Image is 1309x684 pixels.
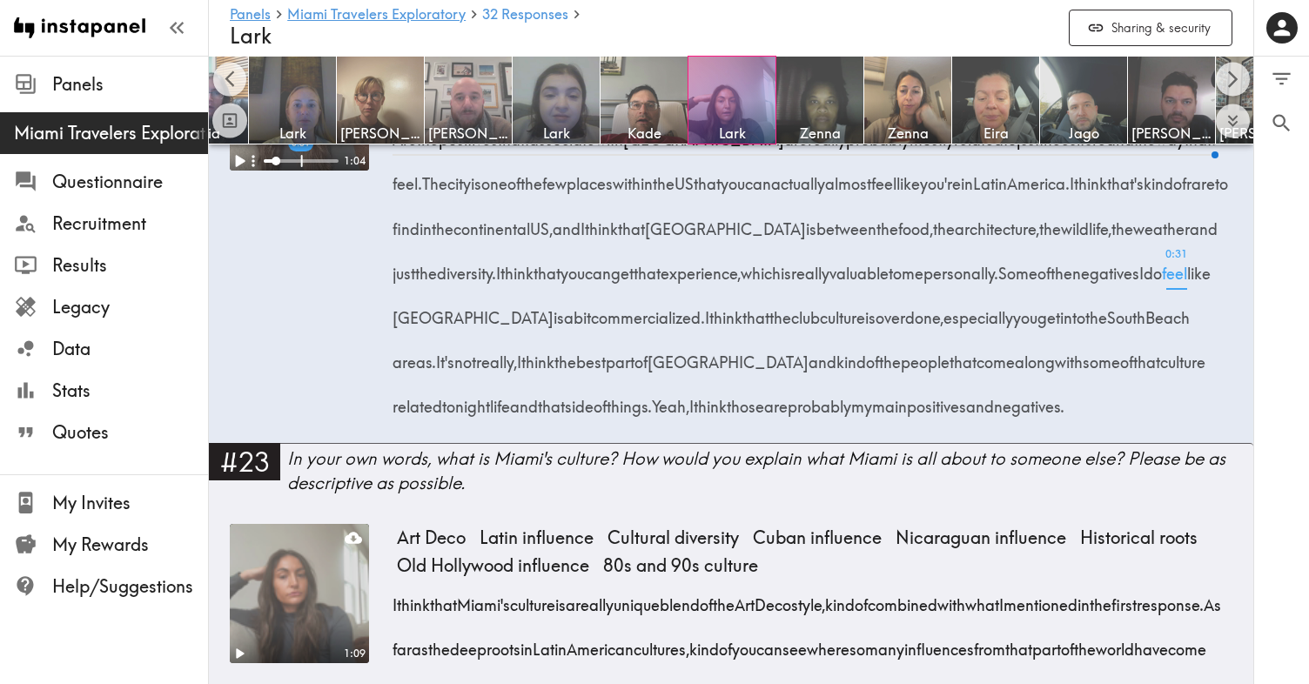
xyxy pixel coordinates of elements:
a: Lark [513,56,601,144]
span: first [1111,576,1137,620]
span: the [554,334,576,379]
span: related [393,379,442,423]
span: within [613,156,653,200]
span: Legacy [52,295,208,319]
span: of [507,156,520,200]
span: The [422,156,447,200]
span: of [1061,621,1074,666]
span: Lark [516,124,596,143]
span: of [1173,156,1186,200]
span: I [689,379,694,423]
span: and [966,379,994,423]
span: Panels [52,72,208,97]
span: nightlife [455,379,510,423]
span: kind [825,576,855,620]
span: Quotes [52,420,208,445]
span: the [428,621,450,666]
span: club [791,290,820,334]
span: places [567,156,613,200]
span: of [719,621,732,666]
span: that [1133,334,1160,379]
span: bit [574,290,591,334]
span: into [1060,290,1085,334]
span: best [576,334,606,379]
span: America. [1007,156,1070,200]
span: think [500,245,534,290]
span: do [1144,245,1162,290]
span: Jago [1044,124,1124,143]
span: experience, [661,245,741,290]
span: areas. [393,334,436,379]
span: of [855,576,868,620]
span: just [393,245,415,290]
span: especially [943,290,1013,334]
span: of [1037,245,1051,290]
div: 1:09 [339,647,369,661]
span: in [1077,576,1090,620]
span: is [806,200,816,245]
span: that [538,379,565,423]
span: really [791,245,829,290]
span: mentioned [1004,576,1077,620]
a: [PERSON_NAME] [1128,56,1216,144]
span: those [727,379,764,423]
span: in [961,156,973,200]
button: Play [228,150,251,172]
span: kind [689,621,719,666]
span: 80s and 90s culture [596,552,765,580]
span: Recruitment [52,211,208,236]
a: [PERSON_NAME] [425,56,513,144]
span: a [564,290,574,334]
a: 32 Responses [482,7,568,23]
span: can [745,156,771,200]
a: Miami Travelers Exploratory [287,7,466,23]
span: is [555,576,566,620]
span: Search [1270,111,1293,135]
span: of [700,576,713,620]
span: that [1005,621,1032,666]
span: Miami Travelers Exploratory [14,121,208,145]
span: think [521,334,554,379]
span: [PERSON_NAME] [340,124,420,143]
span: in [420,200,432,245]
span: think [397,576,430,620]
span: overdone, [876,290,943,334]
span: think [585,200,618,245]
span: I [581,200,585,245]
span: see [782,621,807,666]
span: US, [530,200,553,245]
span: the [933,200,955,245]
span: culture [820,290,865,334]
span: Eira [956,124,1036,143]
span: Kade [604,124,684,143]
span: Filter Responses [1270,67,1293,91]
span: that [534,245,561,290]
span: you [1013,290,1037,334]
span: few [542,156,567,200]
a: Lark [249,56,337,144]
span: probably [788,379,851,423]
span: Deco [755,576,791,620]
span: [PERSON_NAME] [1131,124,1212,143]
span: I [705,290,709,334]
span: Latin [533,621,567,666]
span: [GEOGRAPHIC_DATA] [648,334,809,379]
span: find [393,200,420,245]
span: that [634,245,661,290]
span: Latin [973,156,1007,200]
span: actually [771,156,825,200]
span: Beach [1145,290,1190,334]
span: the [1085,290,1107,334]
span: wildlife, [1061,200,1111,245]
span: the [432,200,453,245]
span: Yeah, [652,379,689,423]
span: city [447,156,471,200]
span: come [1168,621,1206,666]
span: world [1096,621,1134,666]
span: me [902,245,923,290]
span: is [865,290,876,334]
button: Search [1254,101,1309,145]
button: Expand to show all items [1216,104,1250,138]
span: you [561,245,585,290]
span: the [769,290,791,334]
